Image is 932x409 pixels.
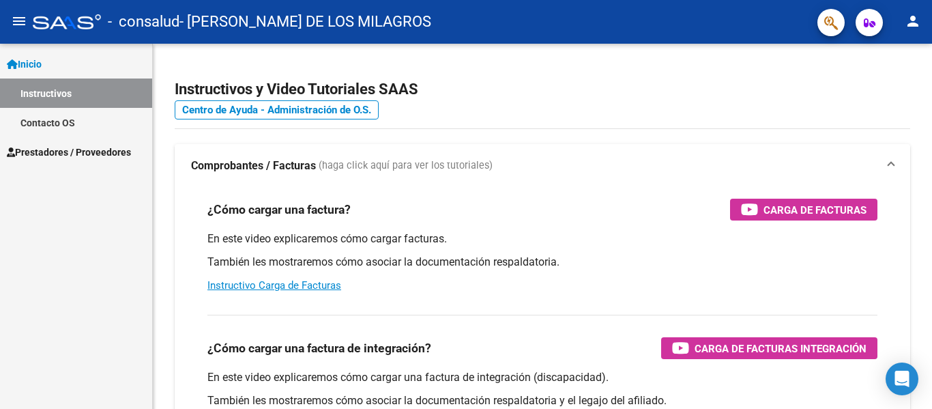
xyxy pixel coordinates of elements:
[207,339,431,358] h3: ¿Cómo cargar una factura de integración?
[207,279,341,292] a: Instructivo Carga de Facturas
[179,7,431,37] span: - [PERSON_NAME] DE LOS MILAGROS
[175,76,910,102] h2: Instructivos y Video Tutoriales SAAS
[207,370,877,385] p: En este video explicaremos cómo cargar una factura de integración (discapacidad).
[7,57,42,72] span: Inicio
[763,201,867,218] span: Carga de Facturas
[319,158,493,173] span: (haga click aquí para ver los tutoriales)
[207,393,877,408] p: También les mostraremos cómo asociar la documentación respaldatoria y el legajo del afiliado.
[207,255,877,270] p: También les mostraremos cómo asociar la documentación respaldatoria.
[207,200,351,219] h3: ¿Cómo cargar una factura?
[191,158,316,173] strong: Comprobantes / Facturas
[661,337,877,359] button: Carga de Facturas Integración
[175,144,910,188] mat-expansion-panel-header: Comprobantes / Facturas (haga click aquí para ver los tutoriales)
[207,231,877,246] p: En este video explicaremos cómo cargar facturas.
[886,363,918,395] div: Open Intercom Messenger
[905,13,921,29] mat-icon: person
[175,100,379,119] a: Centro de Ayuda - Administración de O.S.
[11,13,27,29] mat-icon: menu
[695,340,867,357] span: Carga de Facturas Integración
[7,145,131,160] span: Prestadores / Proveedores
[730,199,877,221] button: Carga de Facturas
[108,7,179,37] span: - consalud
